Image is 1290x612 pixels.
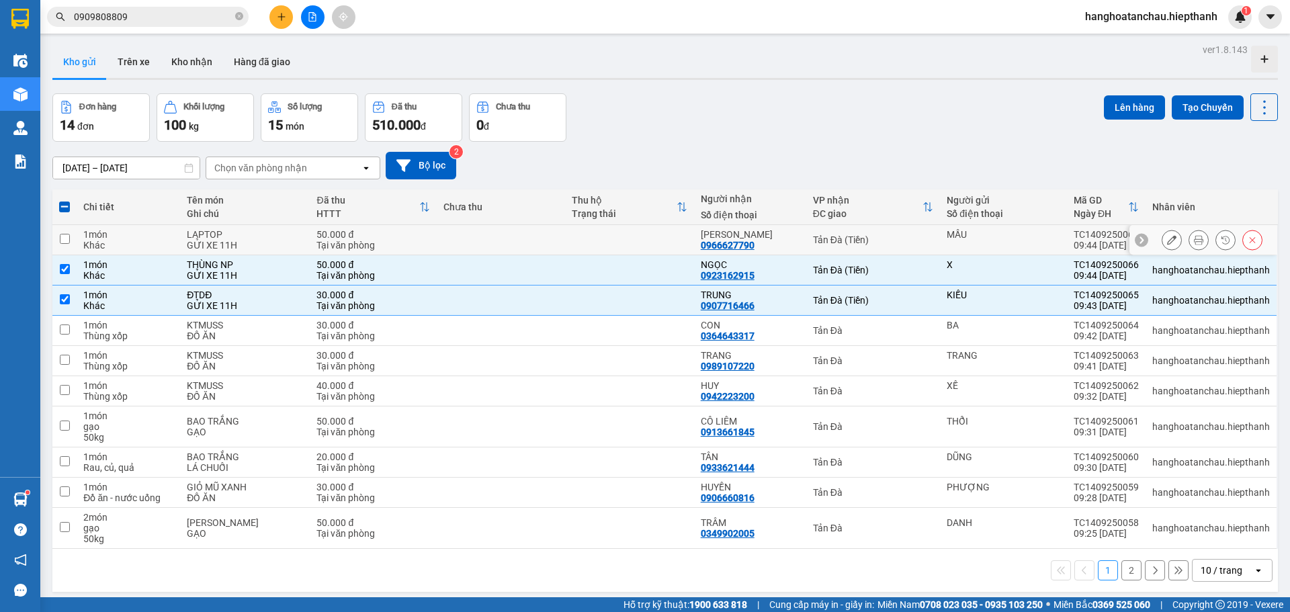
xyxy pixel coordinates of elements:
div: ĐC giao [813,208,923,219]
div: 30.000 đ [316,290,430,300]
div: ĐỒ ĂN [187,361,303,371]
div: Số điện thoại [701,210,800,220]
img: warehouse-icon [13,54,28,68]
div: Số lượng [288,102,322,112]
div: Người gửi [947,195,1060,206]
div: 1 món [83,410,173,421]
div: Thùng xốp [83,331,173,341]
div: Tại văn phòng [316,427,430,437]
div: 50.000 đ [316,259,430,270]
div: GỬI XE 11H [187,270,303,281]
div: hanghoatanchau.hiepthanh [1152,355,1270,366]
button: caret-down [1258,5,1282,29]
img: logo-vxr [11,9,29,29]
span: ⚪️ [1046,602,1050,607]
span: 15 [268,117,283,133]
div: Tại văn phòng [316,361,430,371]
div: GỬI XE 11H [187,300,303,311]
div: hanghoatanchau.hiepthanh [1152,421,1270,432]
div: TC1409250058 [1074,517,1139,528]
div: LAPTOP [187,229,303,240]
div: Khác [83,270,173,281]
span: close-circle [235,12,243,20]
div: CÔ LIÊM [701,416,800,427]
div: 30.000 đ [316,350,430,361]
div: Chi tiết [83,202,173,212]
div: TÂN [701,451,800,462]
div: Nhân viên [1152,202,1270,212]
div: ANH PHƯƠNG [701,229,800,240]
div: Ngày ĐH [1074,208,1128,219]
div: Tản Đà [813,523,934,533]
div: Khối lượng [183,102,224,112]
div: Đồ ăn - nước uống [83,492,173,503]
span: copyright [1215,600,1225,609]
div: 2 món [83,512,173,523]
div: 50.000 đ [316,517,430,528]
div: THỔI [947,416,1060,427]
div: 0907716466 [701,300,755,311]
div: Tại văn phòng [316,391,430,402]
button: Đã thu510.000đ [365,93,462,142]
span: search [56,12,65,21]
span: 100 [164,117,186,133]
button: Số lượng15món [261,93,358,142]
button: Kho gửi [52,46,107,78]
div: 09:31 [DATE] [1074,427,1139,437]
div: BAO HỒNG [187,517,303,528]
div: Tại văn phòng [316,270,430,281]
img: warehouse-icon [13,87,28,101]
div: Thu hộ [572,195,676,206]
div: Tại văn phòng [316,462,430,473]
button: file-add [301,5,325,29]
div: Đơn hàng [79,102,116,112]
input: Select a date range. [53,157,200,179]
img: warehouse-icon [13,492,28,507]
div: TC1409250062 [1074,380,1139,391]
span: Miền Nam [877,597,1043,612]
div: 50.000 đ [316,229,430,240]
div: TRANG [947,350,1060,361]
div: CON [701,320,800,331]
div: THÙNG NP [187,259,303,270]
div: 1 món [83,259,173,270]
span: 14 [60,117,75,133]
span: | [1160,597,1162,612]
strong: 1900 633 818 [689,599,747,610]
div: 0913661845 [701,427,755,437]
span: notification [14,554,27,566]
div: hanghoatanchau.hiepthanh [1152,457,1270,468]
button: Lên hàng [1104,95,1165,120]
span: | [757,597,759,612]
th: Toggle SortBy [565,189,693,225]
div: 30.000 đ [316,320,430,331]
div: Khác [83,240,173,251]
button: Đơn hàng14đơn [52,93,150,142]
div: ĐỒ ĂN [187,331,303,341]
button: Bộ lọc [386,152,456,179]
span: caret-down [1264,11,1277,23]
div: 1 món [83,350,173,361]
div: 0349902005 [701,528,755,539]
span: file-add [308,12,317,21]
strong: 0369 525 060 [1092,599,1150,610]
div: 0989107220 [701,361,755,371]
div: 1 món [83,380,173,391]
span: 0 [476,117,484,133]
button: plus [269,5,293,29]
div: KIỀU [947,290,1060,300]
div: 0906660816 [701,492,755,503]
div: KTMUSS [187,320,303,331]
div: hanghoatanchau.hiepthanh [1152,487,1270,498]
div: 09:30 [DATE] [1074,462,1139,473]
div: 09:44 [DATE] [1074,240,1139,251]
button: Trên xe [107,46,161,78]
input: Tìm tên, số ĐT hoặc mã đơn [74,9,232,24]
div: 09:41 [DATE] [1074,361,1139,371]
div: Chọn văn phòng nhận [214,161,307,175]
span: 1 [1244,6,1248,15]
div: Tại văn phòng [316,492,430,503]
span: hanghoatanchau.hiepthanh [1074,8,1228,25]
div: TRÂM [701,517,800,528]
div: ĐTDĐ [187,290,303,300]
